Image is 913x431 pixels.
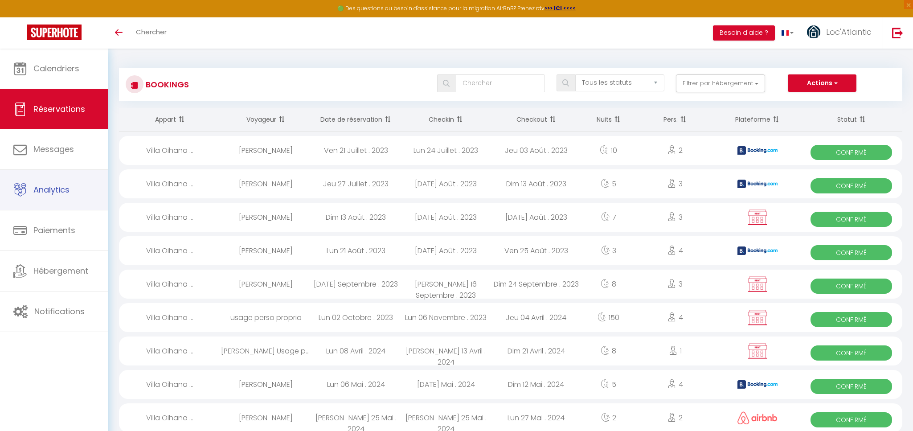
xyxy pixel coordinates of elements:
img: ... [807,25,820,39]
a: ... Loc'Atlantic [800,17,883,49]
th: Sort by status [800,108,902,131]
span: Paiements [33,225,75,236]
span: Notifications [34,306,85,317]
th: Sort by rentals [119,108,221,131]
span: Réservations [33,103,85,115]
button: Filtrer par hébergement [676,74,765,92]
span: Messages [33,144,74,155]
h3: Bookings [143,74,189,94]
th: Sort by people [636,108,714,131]
th: Sort by guest [221,108,311,131]
a: Chercher [129,17,173,49]
th: Sort by booking date [311,108,401,131]
button: Actions [788,74,856,92]
th: Sort by nights [581,108,636,131]
span: Calendriers [33,63,79,74]
button: Besoin d'aide ? [713,25,775,41]
th: Sort by channel [714,108,800,131]
img: Super Booking [27,25,82,40]
img: logout [892,27,903,38]
span: Analytics [33,184,70,195]
span: Chercher [136,27,167,37]
span: Loc'Atlantic [826,26,872,37]
span: Hébergement [33,265,88,276]
input: Chercher [456,74,545,92]
th: Sort by checkout [491,108,581,131]
th: Sort by checkin [401,108,491,131]
a: >>> ICI <<<< [545,4,576,12]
